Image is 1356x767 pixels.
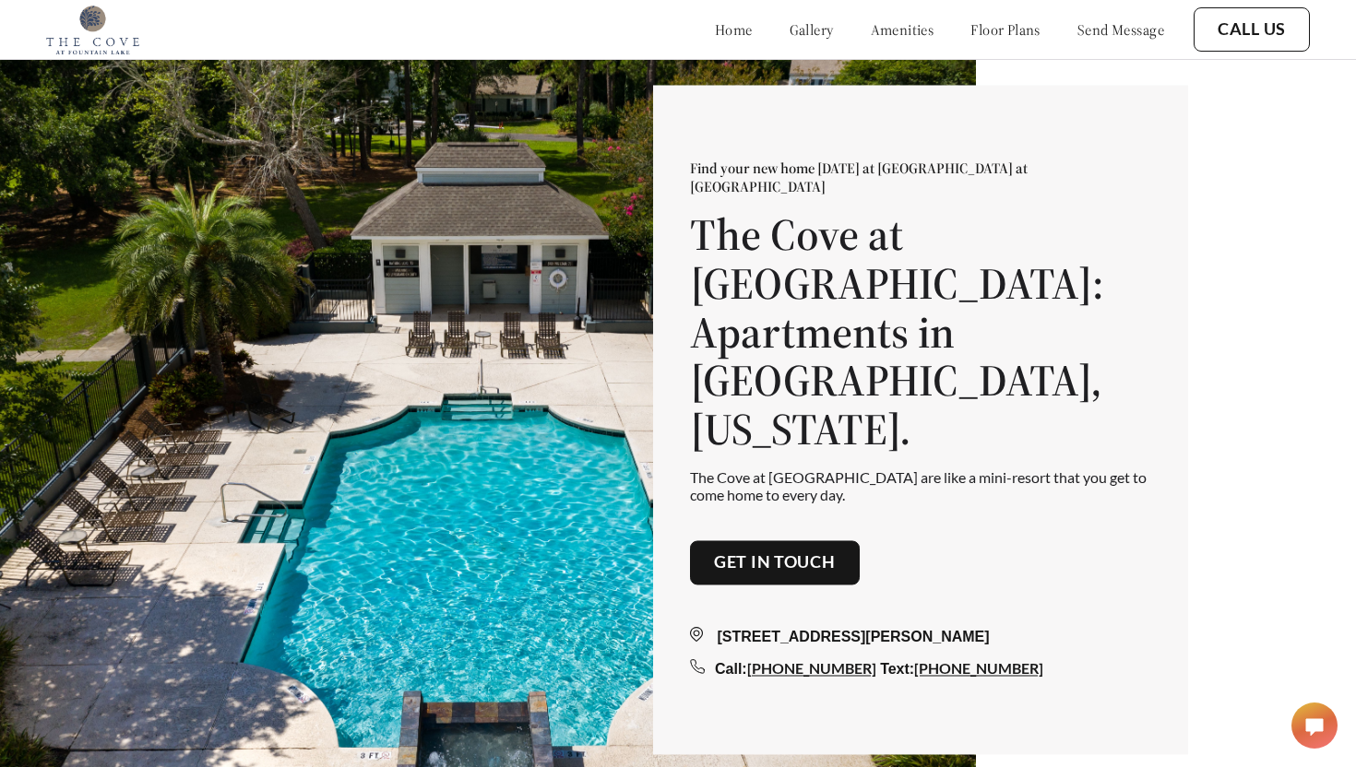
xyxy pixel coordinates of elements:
a: Call Us [1218,19,1286,40]
button: Get in touch [690,541,860,585]
span: Text: [880,662,914,678]
a: amenities [871,20,934,39]
a: send message [1077,20,1164,39]
a: home [715,20,753,39]
img: cove_at_fountain_lake_logo.png [46,5,139,54]
button: Call Us [1194,7,1310,52]
div: [STREET_ADDRESS][PERSON_NAME] [690,627,1151,649]
a: floor plans [970,20,1041,39]
a: [PHONE_NUMBER] [747,660,876,678]
a: Get in touch [714,553,836,573]
span: Call: [715,662,747,678]
h1: The Cove at [GEOGRAPHIC_DATA]: Apartments in [GEOGRAPHIC_DATA], [US_STATE]. [690,211,1151,454]
p: The Cove at [GEOGRAPHIC_DATA] are like a mini-resort that you get to come home to every day. [690,469,1151,504]
p: Find your new home [DATE] at [GEOGRAPHIC_DATA] at [GEOGRAPHIC_DATA] [690,159,1151,195]
a: gallery [790,20,834,39]
a: [PHONE_NUMBER] [914,660,1043,678]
